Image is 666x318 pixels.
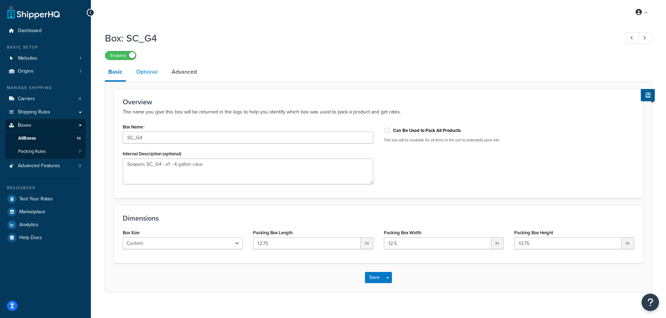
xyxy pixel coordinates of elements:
[18,149,46,155] span: Packing Rules
[5,24,86,37] a: Dashboard
[365,272,384,283] button: Save
[5,65,86,78] li: Origins
[384,138,635,143] p: This box will be available for all items in the cart to potentially pack into
[5,93,86,105] li: Carriers
[253,230,293,235] label: Packing Box Length
[123,98,634,106] h3: Overview
[626,32,639,44] a: Previous Record
[5,65,86,78] a: Origins1
[77,135,81,141] span: 14
[18,123,31,128] span: Boxes
[5,44,86,50] div: Basic Setup
[18,109,50,115] span: Shipping Rules
[5,185,86,191] div: Resources
[5,145,86,158] li: Packing Rules
[5,160,86,172] a: Advanced Features3
[18,68,34,74] span: Origins
[80,56,81,61] span: 1
[5,219,86,231] a: Analytics
[384,230,421,235] label: Packing Box Width
[5,85,86,91] div: Manage Shipping
[19,222,38,228] span: Analytics
[5,119,86,159] li: Boxes
[639,32,652,44] a: Next Record
[18,56,37,61] span: Websites
[5,160,86,172] li: Advanced Features
[19,196,53,202] span: Test Your Rates
[133,64,161,80] a: Optional
[5,145,86,158] a: Packing Rules7
[393,127,461,134] label: Can Be Used to Pack All Products
[384,128,391,133] input: This option can't be selected because the box is assigned to a dimensional rule
[80,68,81,74] span: 1
[514,230,553,235] label: Packing Box Height
[5,52,86,65] a: Websites1
[18,28,42,34] span: Dashboard
[105,51,136,60] label: Enabled
[79,96,81,102] span: 4
[641,89,655,101] button: Show Help Docs
[5,231,86,244] a: Help Docs
[123,214,634,222] h3: Dimensions
[123,230,139,235] label: Box Size
[19,235,42,241] span: Help Docs
[79,149,81,155] span: 7
[5,193,86,205] a: Test Your Rates
[105,64,126,82] a: Basic
[123,124,145,130] label: Box Name
[5,52,86,65] li: Websites
[5,206,86,218] a: Marketplace
[123,158,373,184] textarea: Soapers SC_G4 - x1 - 4 gallon case
[642,294,659,311] button: Open Resource Center
[79,163,81,169] span: 3
[5,106,86,119] a: Shipping Rules
[5,93,86,105] a: Carriers4
[5,132,86,145] a: AllBoxes14
[168,64,200,80] a: Advanced
[622,237,634,249] span: in
[491,237,504,249] span: in
[123,151,181,156] label: Internal Description (optional)
[19,209,45,215] span: Marketplace
[123,108,634,116] p: The name you give this box will be returned in the logs to help you identify which box was used t...
[18,163,60,169] span: Advanced Features
[105,31,613,45] h1: Box: SC_G4
[18,96,35,102] span: Carriers
[5,119,86,132] a: Boxes
[18,135,36,141] span: All Boxes
[361,237,373,249] span: in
